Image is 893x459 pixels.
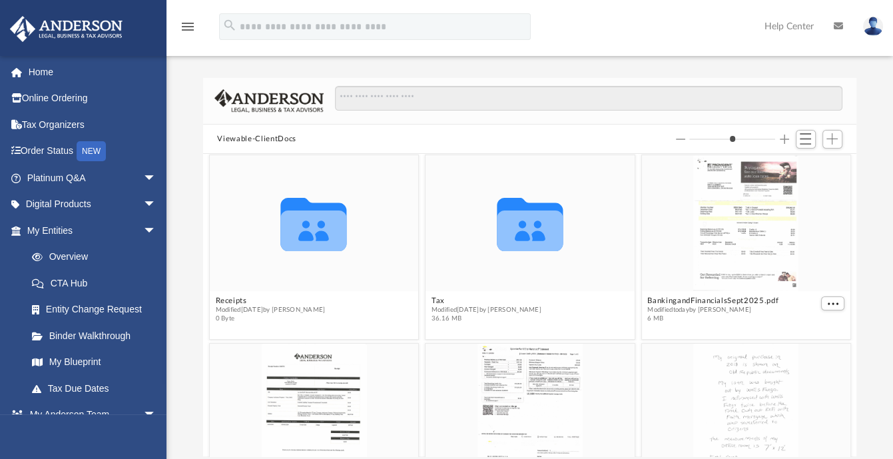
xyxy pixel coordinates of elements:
[143,217,170,244] span: arrow_drop_down
[215,297,325,306] button: Receipts
[9,59,176,85] a: Home
[143,165,170,192] span: arrow_drop_down
[9,85,176,112] a: Online Ordering
[9,165,176,191] a: Platinum Q&Aarrow_drop_down
[431,297,541,306] button: Tax
[780,135,789,144] button: Increase column size
[19,375,176,402] a: Tax Due Dates
[647,306,778,314] span: Modified today by [PERSON_NAME]
[222,18,237,33] i: search
[821,297,845,311] button: More options
[215,306,325,314] span: Modified [DATE] by [PERSON_NAME]
[9,217,176,244] a: My Entitiesarrow_drop_down
[6,16,127,42] img: Anderson Advisors Platinum Portal
[143,191,170,219] span: arrow_drop_down
[9,111,176,138] a: Tax Organizers
[689,135,775,144] input: Column size
[431,314,541,323] span: 36.16 MB
[203,154,857,456] div: grid
[822,130,842,149] button: Add
[9,138,176,165] a: Order StatusNEW
[180,19,196,35] i: menu
[77,141,106,161] div: NEW
[9,402,170,428] a: My Anderson Teamarrow_drop_down
[676,135,685,144] button: Decrease column size
[335,86,842,111] input: Search files and folders
[863,17,883,36] img: User Pic
[180,25,196,35] a: menu
[143,402,170,429] span: arrow_drop_down
[19,244,176,270] a: Overview
[19,349,170,376] a: My Blueprint
[9,191,176,218] a: Digital Productsarrow_drop_down
[647,297,778,306] button: BankingandFinancialsSept2025.pdf
[19,296,176,323] a: Entity Change Request
[19,322,176,349] a: Binder Walkthrough
[19,270,176,296] a: CTA Hub
[215,314,325,323] span: 0 Byte
[796,130,816,149] button: Switch to List View
[431,306,541,314] span: Modified [DATE] by [PERSON_NAME]
[647,314,778,323] span: 6 MB
[217,133,296,145] button: Viewable-ClientDocs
